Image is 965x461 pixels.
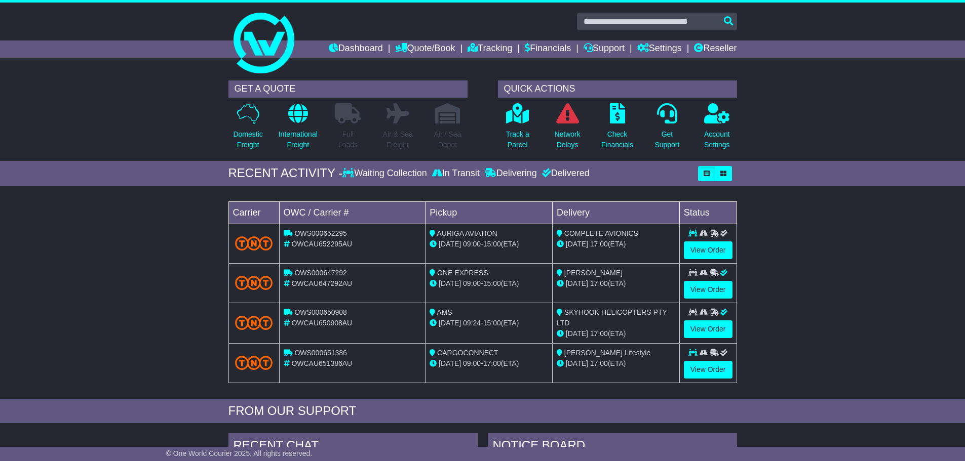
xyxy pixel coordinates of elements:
[483,240,501,248] span: 15:00
[506,103,530,156] a: Track aParcel
[279,201,426,224] td: OWC / Carrier #
[439,359,461,367] span: [DATE]
[430,168,482,179] div: In Transit
[525,40,571,58] a: Financials
[437,269,488,277] span: ONE EXPRESS
[463,279,481,287] span: 09:00
[566,240,588,248] span: [DATE]
[554,103,581,156] a: NetworkDelays
[590,359,608,367] span: 17:00
[233,103,263,156] a: DomesticFreight
[601,103,634,156] a: CheckFinancials
[684,241,732,259] a: View Order
[235,356,273,369] img: TNT_Domestic.png
[166,449,313,457] span: © One World Courier 2025. All rights reserved.
[430,239,548,249] div: - (ETA)
[704,129,730,150] p: Account Settings
[590,240,608,248] span: 17:00
[233,129,262,150] p: Domestic Freight
[488,433,737,460] div: NOTICE BOARD
[426,201,553,224] td: Pickup
[228,80,468,98] div: GET A QUOTE
[557,358,675,369] div: (ETA)
[294,349,347,357] span: OWS000651386
[235,316,273,329] img: TNT_Domestic.png
[684,320,732,338] a: View Order
[291,240,352,248] span: OWCAU652295AU
[228,166,343,181] div: RECENT ACTIVITY -
[679,201,737,224] td: Status
[557,328,675,339] div: (ETA)
[434,129,461,150] p: Air / Sea Depot
[294,229,347,237] span: OWS000652295
[482,168,539,179] div: Delivering
[463,359,481,367] span: 09:00
[291,319,352,327] span: OWCAU650908AU
[554,129,580,150] p: Network Delays
[329,40,383,58] a: Dashboard
[684,281,732,299] a: View Order
[566,329,588,338] span: [DATE]
[468,40,512,58] a: Tracking
[439,240,461,248] span: [DATE]
[228,201,279,224] td: Carrier
[506,129,529,150] p: Track a Parcel
[483,359,501,367] span: 17:00
[463,319,481,327] span: 09:24
[637,40,682,58] a: Settings
[228,404,737,418] div: FROM OUR SUPPORT
[498,80,737,98] div: QUICK ACTIONS
[291,279,352,287] span: OWCAU647292AU
[342,168,429,179] div: Waiting Collection
[552,201,679,224] td: Delivery
[235,276,273,289] img: TNT_Domestic.png
[694,40,737,58] a: Reseller
[564,269,623,277] span: [PERSON_NAME]
[278,103,318,156] a: InternationalFreight
[430,278,548,289] div: - (ETA)
[654,103,680,156] a: GetSupport
[566,359,588,367] span: [DATE]
[564,349,650,357] span: [PERSON_NAME] Lifestyle
[654,129,679,150] p: Get Support
[430,358,548,369] div: - (ETA)
[228,433,478,460] div: RECENT CHAT
[684,361,732,379] a: View Order
[601,129,633,150] p: Check Financials
[383,129,413,150] p: Air & Sea Freight
[291,359,352,367] span: OWCAU651386AU
[439,279,461,287] span: [DATE]
[395,40,455,58] a: Quote/Book
[294,269,347,277] span: OWS000647292
[584,40,625,58] a: Support
[335,129,361,150] p: Full Loads
[557,239,675,249] div: (ETA)
[704,103,730,156] a: AccountSettings
[539,168,590,179] div: Delivered
[439,319,461,327] span: [DATE]
[235,236,273,250] img: TNT_Domestic.png
[557,278,675,289] div: (ETA)
[294,308,347,316] span: OWS000650908
[483,319,501,327] span: 15:00
[483,279,501,287] span: 15:00
[437,229,497,237] span: AURIGA AVIATION
[437,349,498,357] span: CARGOCONNECT
[430,318,548,328] div: - (ETA)
[590,279,608,287] span: 17:00
[463,240,481,248] span: 09:00
[590,329,608,338] span: 17:00
[566,279,588,287] span: [DATE]
[564,229,638,237] span: COMPLETE AVIONICS
[557,308,667,327] span: SKYHOOK HELICOPTERS PTY LTD
[279,129,318,150] p: International Freight
[437,308,452,316] span: AMS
